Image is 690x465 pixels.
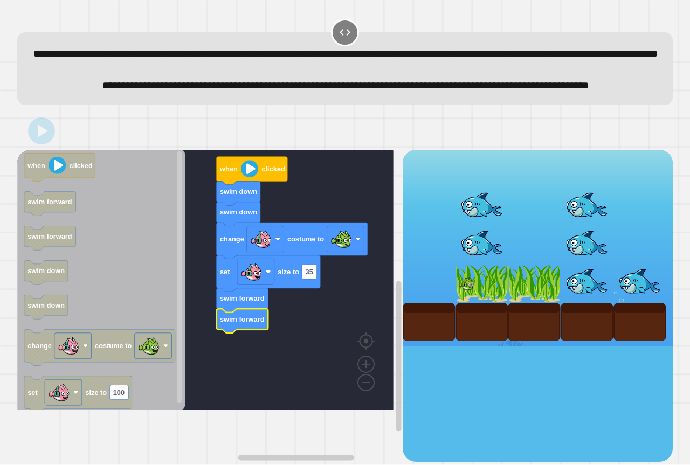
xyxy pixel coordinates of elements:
[95,342,132,350] text: costume to
[306,268,313,276] text: 35
[261,165,285,173] text: clicked
[220,268,230,276] text: set
[287,235,324,243] text: costume to
[27,162,45,170] text: when
[220,188,257,196] text: swim down
[278,268,299,276] text: size to
[70,162,93,170] text: clicked
[27,301,65,309] text: swim down
[220,209,257,217] text: swim down
[27,342,52,350] text: change
[220,315,265,323] text: swim forward
[27,267,65,275] text: swim down
[17,150,403,462] div: Blockly Workspace
[220,295,265,303] text: swim forward
[27,232,72,240] text: swim forward
[27,198,72,206] text: swim forward
[220,235,244,243] text: change
[219,165,238,173] text: when
[113,388,125,397] text: 100
[27,388,38,397] text: set
[85,388,107,397] text: size to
